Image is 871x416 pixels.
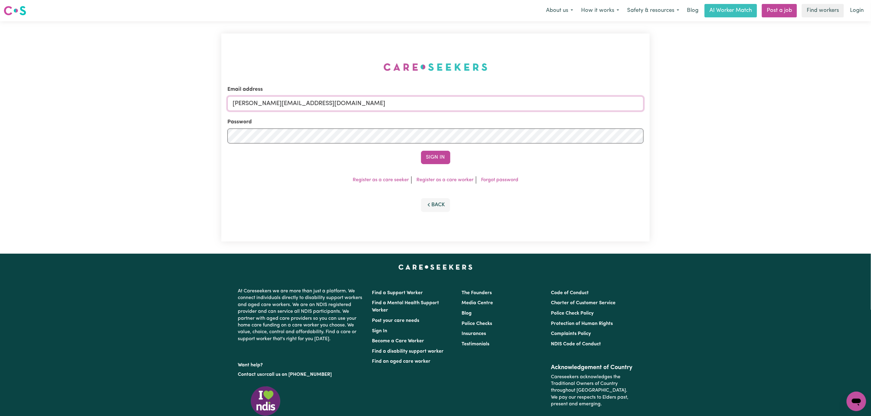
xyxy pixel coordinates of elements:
[847,392,866,411] iframe: Button to launch messaging window, conversation in progress
[551,364,633,371] h2: Acknowledgement of Country
[372,301,439,313] a: Find a Mental Health Support Worker
[551,321,613,326] a: Protection of Human Rights
[238,285,365,345] p: At Careseekers we are more than just a platform. We connect individuals directly to disability su...
[551,301,616,305] a: Charter of Customer Service
[267,372,332,377] a: call us on [PHONE_NUMBER]
[551,371,633,410] p: Careseekers acknowledges the Traditional Owners of Country throughout [GEOGRAPHIC_DATA]. We pay o...
[398,265,473,270] a: Careseekers home page
[623,4,683,17] button: Safety & resources
[762,4,797,17] a: Post a job
[372,339,424,344] a: Become a Care Worker
[542,4,577,17] button: About us
[372,359,431,364] a: Find an aged care worker
[462,291,492,295] a: The Founders
[551,342,601,347] a: NDIS Code of Conduct
[551,331,591,336] a: Complaints Policy
[372,329,387,333] a: Sign In
[353,178,409,182] a: Register as a care seeker
[238,359,365,368] p: Want help?
[481,178,518,182] a: Forgot password
[238,372,262,377] a: Contact us
[421,198,450,212] button: Back
[421,151,450,164] button: Sign In
[238,369,365,380] p: or
[227,118,252,126] label: Password
[846,4,867,17] a: Login
[462,301,493,305] a: Media Centre
[4,4,26,18] a: Careseekers logo
[705,4,757,17] a: AI Worker Match
[462,321,492,326] a: Police Checks
[416,178,473,182] a: Register as a care worker
[551,311,594,316] a: Police Check Policy
[577,4,623,17] button: How it works
[462,342,489,347] a: Testimonials
[462,311,472,316] a: Blog
[227,86,263,93] label: Email address
[802,4,844,17] a: Find workers
[372,318,419,323] a: Post your care needs
[372,349,444,354] a: Find a disability support worker
[372,291,423,295] a: Find a Support Worker
[462,331,486,336] a: Insurances
[4,5,26,16] img: Careseekers logo
[551,291,589,295] a: Code of Conduct
[683,4,702,17] a: Blog
[227,96,644,111] input: Email address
